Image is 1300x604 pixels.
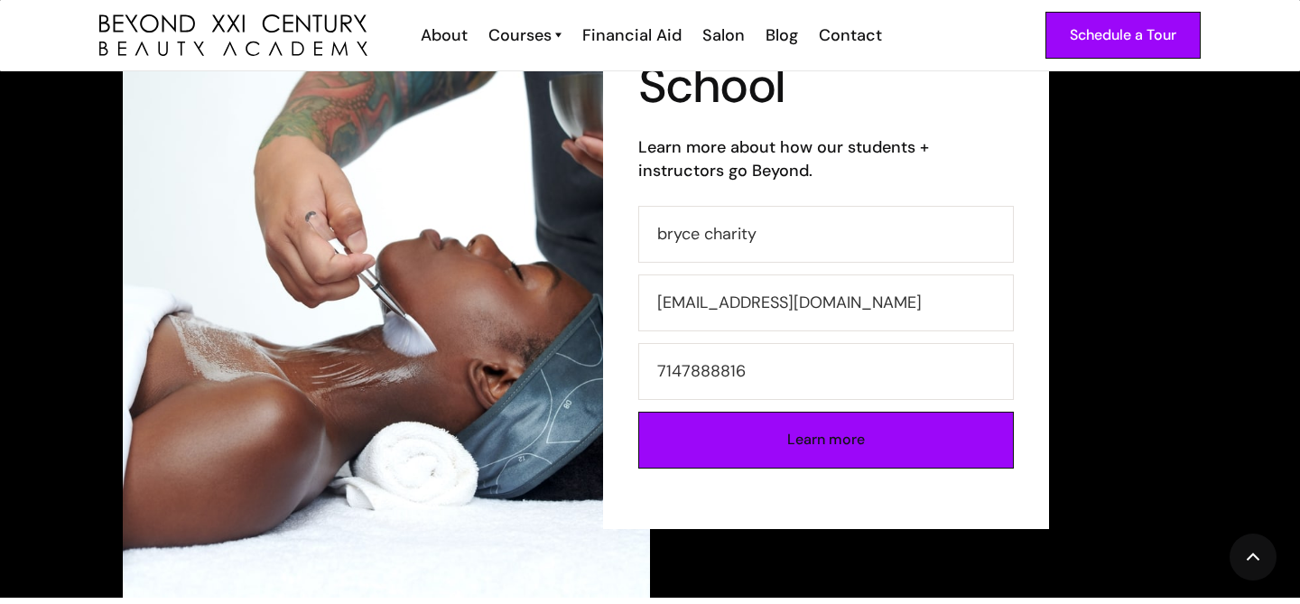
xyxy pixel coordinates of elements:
[99,14,367,57] a: home
[638,274,1014,331] input: Email Address
[766,23,798,47] div: Blog
[807,23,891,47] a: Contact
[638,13,1014,110] h1: Esthetician School
[571,23,691,47] a: Financial Aid
[582,23,682,47] div: Financial Aid
[691,23,754,47] a: Salon
[488,23,562,47] a: Courses
[754,23,807,47] a: Blog
[1070,23,1176,47] div: Schedule a Tour
[638,206,1014,263] input: Your Name
[421,23,468,47] div: About
[638,135,1014,182] h6: Learn more about how our students + instructors go Beyond.
[1045,12,1201,59] a: Schedule a Tour
[819,23,882,47] div: Contact
[488,23,552,47] div: Courses
[702,23,745,47] div: Salon
[409,23,477,47] a: About
[638,412,1014,469] input: Learn more
[99,14,367,57] img: beyond 21st century beauty academy logo
[638,206,1014,480] form: Contact Form (Esthi)
[638,343,1014,400] input: Phone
